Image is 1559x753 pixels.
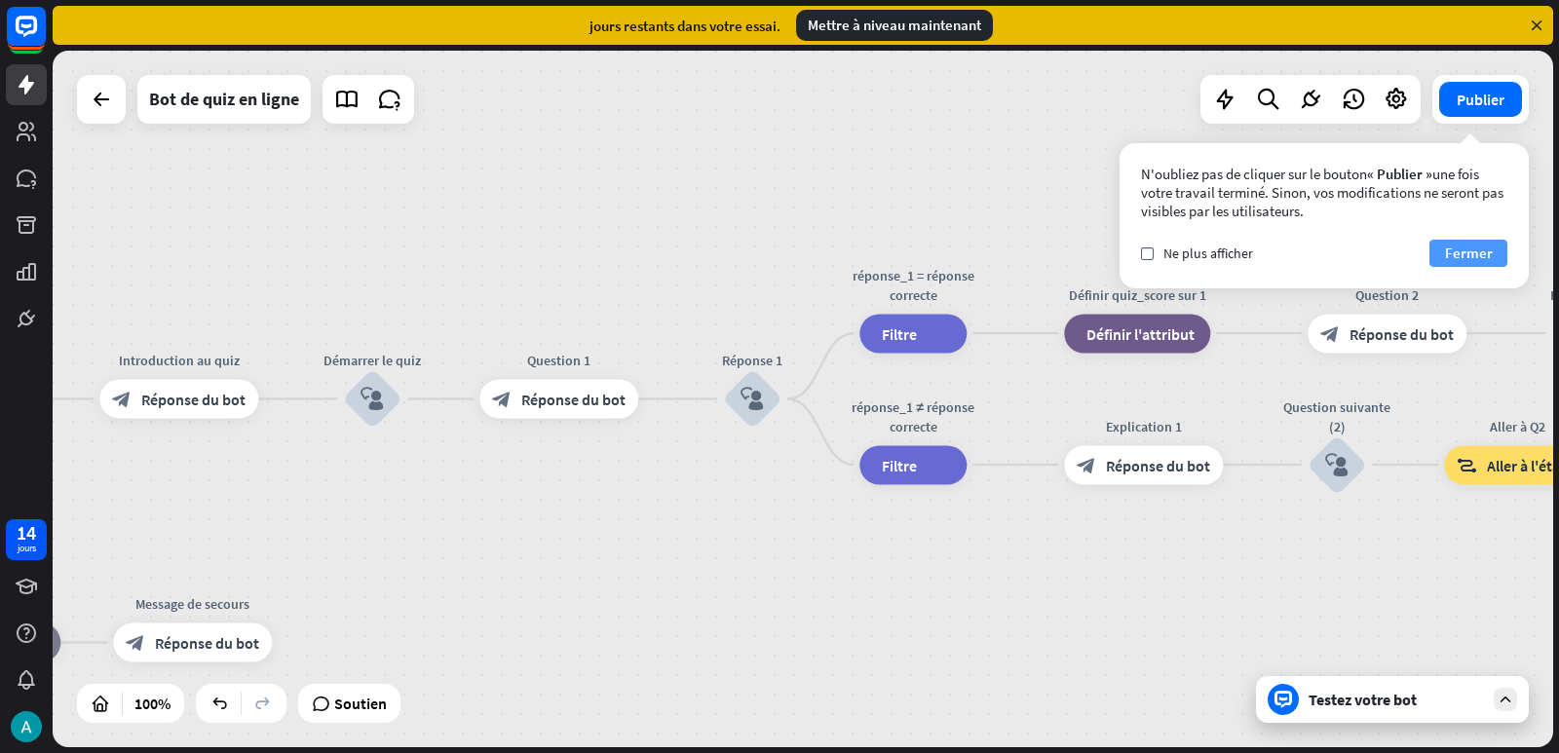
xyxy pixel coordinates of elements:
[126,633,145,653] font: block_bot_response
[6,519,47,560] a: 14 jours
[1141,165,1503,220] font: une fois votre travail terminé. Sinon, vos modifications ne seront pas visibles par les utilisate...
[1350,323,1454,343] font: Réponse du bot
[119,352,240,369] font: Introduction au quiz
[17,520,36,545] font: 14
[1069,285,1206,303] font: Définir quiz_score sur 1
[492,390,512,409] font: block_bot_response
[1309,690,1417,709] font: Testez votre bot
[1141,165,1367,183] font: N'oubliez pas de cliquer sur le bouton
[1490,417,1545,434] font: Aller à Q2
[1429,240,1507,267] button: Fermer
[16,8,74,66] button: Ouvrir le widget de chat LiveChat
[141,390,246,409] font: Réponse du bot
[1445,244,1493,262] font: Fermer
[722,352,782,369] font: Réponse 1
[135,595,249,613] font: Message de secours
[521,390,626,409] font: Réponse du bot
[134,694,171,713] font: 100%
[361,387,384,411] font: block_user_input
[1106,417,1182,434] font: Explication 1
[853,266,974,303] font: réponse_1 = réponse correcte
[1457,90,1504,109] font: Publier
[852,397,974,434] font: réponse_1 ≠ réponse correcte
[112,390,132,409] font: block_bot_response
[323,352,421,369] font: Démarrer le quiz
[527,352,590,369] font: Question 1
[1367,165,1432,183] font: « Publier »
[1439,82,1522,117] button: Publier
[1163,245,1253,262] font: Ne plus afficher
[882,455,917,474] font: Filtre
[589,17,780,35] font: jours restants dans votre essai.
[149,88,299,110] font: Bot de quiz en ligne
[155,633,259,653] font: Réponse du bot
[882,323,917,343] font: Filtre
[1077,455,1096,474] font: block_bot_response
[741,387,764,411] font: block_user_input
[149,75,299,124] div: Bot de quiz en ligne
[18,542,36,554] font: jours
[1320,323,1340,343] font: block_bot_response
[334,694,387,713] font: Soutien
[1457,455,1477,474] font: block_goto
[1086,323,1195,343] font: Définir l'attribut
[1283,397,1390,434] font: Question suivante (2)
[1106,455,1210,474] font: Réponse du bot
[808,16,981,34] font: Mettre à niveau maintenant
[1355,285,1419,303] font: Question 2
[1325,452,1349,476] font: block_user_input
